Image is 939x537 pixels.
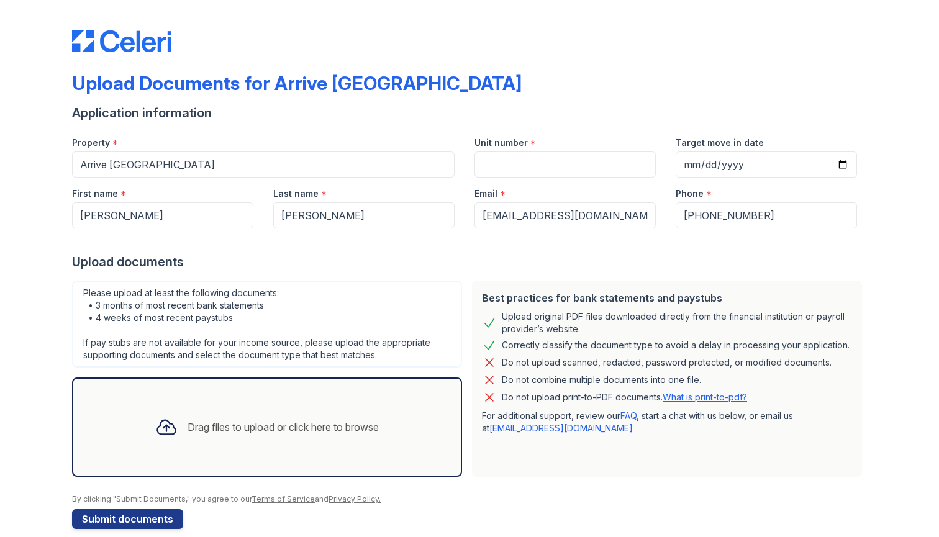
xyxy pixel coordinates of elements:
[502,391,747,404] p: Do not upload print-to-PDF documents.
[502,338,850,353] div: Correctly classify the document type to avoid a delay in processing your application.
[676,137,764,149] label: Target move in date
[502,355,832,370] div: Do not upload scanned, redacted, password protected, or modified documents.
[482,410,852,435] p: For additional support, review our , start a chat with us below, or email us at
[72,104,867,122] div: Application information
[676,187,704,200] label: Phone
[72,494,867,504] div: By clicking "Submit Documents," you agree to our and
[252,494,315,503] a: Terms of Service
[482,291,852,305] div: Best practices for bank statements and paystubs
[663,392,747,402] a: What is print-to-pdf?
[620,410,637,421] a: FAQ
[273,187,319,200] label: Last name
[502,372,701,387] div: Do not combine multiple documents into one file.
[72,253,867,271] div: Upload documents
[72,137,110,149] label: Property
[72,30,171,52] img: CE_Logo_Blue-a8612792a0a2168367f1c8372b55b34899dd931a85d93a1a3d3e32e68fde9ad4.png
[474,187,497,200] label: Email
[329,494,381,503] a: Privacy Policy.
[502,310,852,335] div: Upload original PDF files downloaded directly from the financial institution or payroll provider’...
[72,509,183,529] button: Submit documents
[72,72,522,94] div: Upload Documents for Arrive [GEOGRAPHIC_DATA]
[474,137,528,149] label: Unit number
[72,281,462,368] div: Please upload at least the following documents: • 3 months of most recent bank statements • 4 wee...
[72,187,118,200] label: First name
[489,423,633,433] a: [EMAIL_ADDRESS][DOMAIN_NAME]
[188,420,379,435] div: Drag files to upload or click here to browse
